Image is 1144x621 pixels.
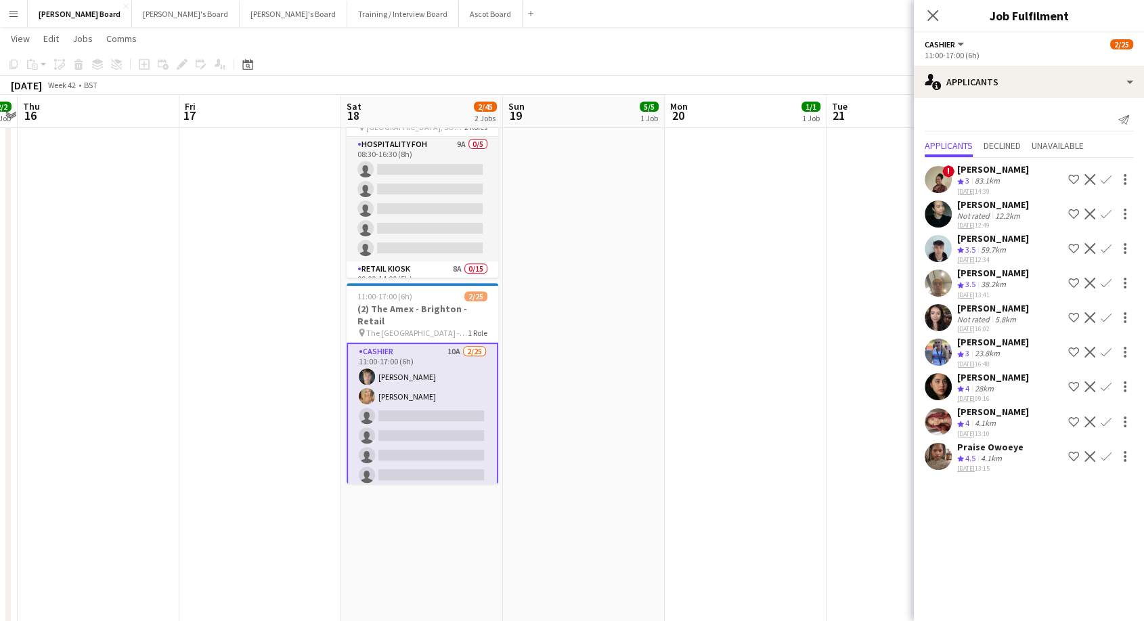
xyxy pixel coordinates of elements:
[240,1,347,27] button: [PERSON_NAME]'s Board
[459,1,523,27] button: Ascot Board
[72,33,93,45] span: Jobs
[957,187,1029,196] div: 14:39
[925,141,973,150] span: Applicants
[1032,141,1084,150] span: Unavailable
[38,30,64,47] a: Edit
[670,100,688,112] span: Mon
[28,1,132,27] button: [PERSON_NAME] Board
[972,348,1003,360] div: 23.8km
[21,108,40,123] span: 16
[957,255,975,264] tcxspan: Call 06-10-2025 via 3CX
[67,30,98,47] a: Jobs
[801,102,820,112] span: 1/1
[802,113,820,123] div: 1 Job
[640,102,659,112] span: 5/5
[965,453,975,463] span: 4.5
[978,244,1009,256] div: 59.7km
[957,187,975,196] tcxspan: Call 02-10-2025 via 3CX
[957,336,1029,348] div: [PERSON_NAME]
[914,7,1144,24] h3: Job Fulfilment
[984,141,1021,150] span: Declined
[11,33,30,45] span: View
[106,33,137,45] span: Comms
[957,302,1029,314] div: [PERSON_NAME]
[972,383,996,395] div: 28km
[957,464,1024,473] div: 13:15
[347,137,498,261] app-card-role: Hospitality FOH9A0/508:30-16:30 (8h)
[978,453,1005,465] div: 4.1km
[11,79,42,92] div: [DATE]
[957,232,1029,244] div: [PERSON_NAME]
[957,324,1029,333] div: 16:02
[464,291,487,301] span: 2/25
[965,418,969,428] span: 4
[925,39,955,49] span: Cashier
[101,30,142,47] a: Comms
[957,291,1029,299] div: 13:41
[832,100,848,112] span: Tue
[925,39,966,49] button: Cashier
[474,102,497,112] span: 2/45
[914,66,1144,98] div: Applicants
[132,1,240,27] button: [PERSON_NAME]'s Board
[957,211,992,221] div: Not rated
[957,221,1029,230] div: 12:49
[5,30,35,47] a: View
[23,100,40,112] span: Thu
[965,175,969,186] span: 3
[957,324,975,333] tcxspan: Call 06-10-2025 via 3CX
[957,441,1024,453] div: Praise Owoeye
[957,360,1029,368] div: 16:48
[468,328,487,338] span: 1 Role
[957,464,975,473] tcxspan: Call 07-10-2025 via 3CX
[43,33,59,45] span: Edit
[508,100,525,112] span: Sun
[972,175,1003,187] div: 83.1km
[957,429,1029,438] div: 13:10
[957,429,975,438] tcxspan: Call 07-10-2025 via 3CX
[957,255,1029,264] div: 12:34
[345,108,361,123] span: 18
[347,283,498,484] app-job-card: 11:00-17:00 (6h)2/25(2) The Amex - Brighton - Retail The [GEOGRAPHIC_DATA] - [GEOGRAPHIC_DATA]1 R...
[640,113,658,123] div: 1 Job
[965,383,969,393] span: 4
[347,261,498,582] app-card-role: Retail Kiosk8A0/1509:00-14:00 (5h)
[84,80,97,90] div: BST
[185,100,196,112] span: Fri
[506,108,525,123] span: 19
[347,303,498,327] h3: (2) The Amex - Brighton - Retail
[965,348,969,358] span: 3
[957,394,975,403] tcxspan: Call 07-10-2025 via 3CX
[957,221,975,230] tcxspan: Call 04-10-2025 via 3CX
[957,267,1029,279] div: [PERSON_NAME]
[925,50,1133,60] div: 11:00-17:00 (6h)
[957,394,1029,403] div: 09:16
[45,80,79,90] span: Week 42
[830,108,848,123] span: 21
[957,198,1029,211] div: [PERSON_NAME]
[992,211,1023,221] div: 12.2km
[347,77,498,278] app-job-card: 08:30-16:30 (8h)0/20Southampton FC vs Swansea @ [GEOGRAPHIC_DATA] 5FP [GEOGRAPHIC_DATA], SO14 5FP...
[957,406,1029,418] div: [PERSON_NAME]
[957,291,975,299] tcxspan: Call 06-10-2025 via 3CX
[965,279,975,289] span: 3.5
[1110,39,1133,49] span: 2/25
[942,165,954,177] span: !
[957,360,975,368] tcxspan: Call 06-10-2025 via 3CX
[347,100,361,112] span: Sat
[357,291,412,301] span: 11:00-17:00 (6h)
[965,244,975,255] span: 3.5
[957,371,1029,383] div: [PERSON_NAME]
[972,418,998,429] div: 4.1km
[992,314,1019,324] div: 5.8km
[668,108,688,123] span: 20
[957,314,992,324] div: Not rated
[475,113,496,123] div: 2 Jobs
[957,163,1029,175] div: [PERSON_NAME]
[978,279,1009,291] div: 38.2km
[183,108,196,123] span: 17
[366,328,468,338] span: The [GEOGRAPHIC_DATA] - [GEOGRAPHIC_DATA]
[347,1,459,27] button: Training / Interview Board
